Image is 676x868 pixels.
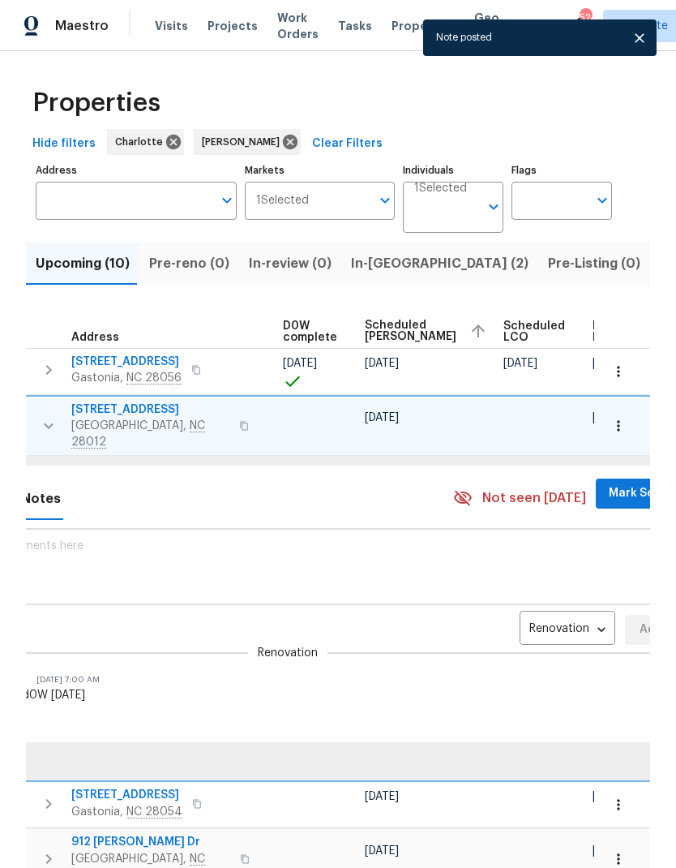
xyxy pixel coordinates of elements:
button: Open [374,189,396,212]
span: [DATE] [365,791,399,802]
span: Notes [21,488,61,510]
span: Charlotte [617,18,668,34]
span: Gastonia, [71,804,182,820]
span: Mark Seen [609,483,669,504]
span: [DATE] 7:00 AM [27,676,100,684]
span: Work Orders [277,10,319,42]
span: [DATE] [593,845,627,857]
label: Individuals [403,165,503,175]
span: 912 [PERSON_NAME] Dr [71,834,230,850]
span: [DATE] [365,845,399,857]
span: Scheduled [PERSON_NAME] [365,320,456,342]
div: [PERSON_NAME] [194,129,301,155]
span: [DATE] [365,412,399,423]
span: Gastonia, [71,370,182,386]
span: In-[GEOGRAPHIC_DATA] (2) [351,252,528,275]
span: Tasks [338,20,372,32]
span: [DATE] [283,358,317,369]
label: Address [36,165,237,175]
span: Properties [391,18,455,34]
span: Pre-reno (0) [149,252,229,275]
span: Pre-Listing (0) [548,252,640,275]
span: 1 Selected [256,194,309,208]
button: Hide filters [26,129,102,159]
span: Renovation [258,645,318,661]
span: [DATE] [593,412,627,423]
span: [STREET_ADDRESS] [71,354,182,370]
span: Visits [155,18,188,34]
label: Flags [511,165,612,175]
label: Markets [245,165,396,175]
span: Address [71,332,119,343]
span: Properties [32,95,160,111]
span: D0W complete [283,320,337,343]
span: Hide filters [32,134,96,154]
span: Clear Filters [312,134,383,154]
span: [STREET_ADDRESS] [71,787,182,803]
span: Not seen [DATE] [482,489,586,508]
span: Upcoming (10) [36,252,130,275]
span: Projects [208,18,258,34]
span: 1 Selected [414,182,467,196]
span: [GEOGRAPHIC_DATA], [71,418,229,450]
button: Open [591,189,614,212]
div: Renovation [520,617,615,643]
span: Scheduled LCO [503,320,565,343]
div: Charlotte [107,129,184,155]
span: [PERSON_NAME] [202,134,286,150]
span: [DATE] [593,358,627,369]
span: [DATE] [365,358,399,369]
span: Charlotte [115,134,169,150]
div: 52 [580,10,591,26]
span: Maestro [55,18,109,34]
span: [DATE] [503,358,537,369]
span: [DATE] [593,791,627,802]
span: In-review (0) [249,252,332,275]
span: Geo Assignments [474,10,552,42]
span: Ready Date [593,320,628,343]
button: Open [216,189,238,212]
button: Clear Filters [306,129,389,159]
span: [STREET_ADDRESS] [71,402,229,418]
button: Open [482,196,505,218]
